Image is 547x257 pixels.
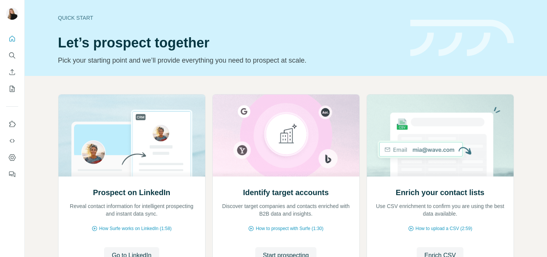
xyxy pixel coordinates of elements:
img: banner [410,20,514,57]
img: Prospect on LinkedIn [58,95,206,177]
span: How Surfe works on LinkedIn (1:58) [99,225,172,232]
img: Identify target accounts [212,95,360,177]
button: Feedback [6,167,18,181]
p: Pick your starting point and we’ll provide everything you need to prospect at scale. [58,55,401,66]
h2: Identify target accounts [243,187,329,198]
h2: Prospect on LinkedIn [93,187,170,198]
img: Enrich your contact lists [367,95,514,177]
button: Use Surfe API [6,134,18,148]
button: Quick start [6,32,18,46]
span: How to prospect with Surfe (1:30) [256,225,323,232]
p: Use CSV enrichment to confirm you are using the best data available. [375,202,506,218]
p: Discover target companies and contacts enriched with B2B data and insights. [220,202,352,218]
button: Enrich CSV [6,65,18,79]
div: Quick start [58,14,401,22]
p: Reveal contact information for intelligent prospecting and instant data sync. [66,202,198,218]
img: Avatar [6,8,18,20]
button: Search [6,49,18,62]
button: My lists [6,82,18,96]
span: How to upload a CSV (2:59) [416,225,472,232]
button: Dashboard [6,151,18,164]
button: Use Surfe on LinkedIn [6,117,18,131]
h1: Let’s prospect together [58,35,401,50]
h2: Enrich your contact lists [396,187,484,198]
